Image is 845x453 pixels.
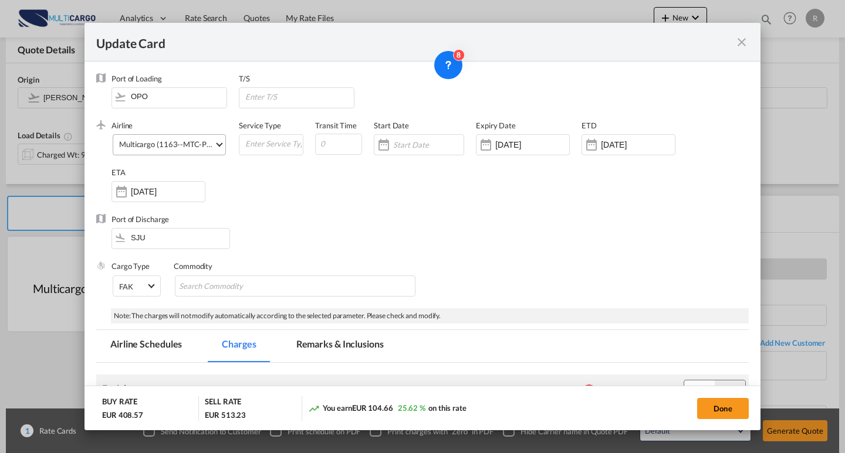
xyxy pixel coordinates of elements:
[102,410,143,420] div: EUR 408.57
[398,403,425,413] span: 25.62 %
[96,35,735,49] div: Update Card
[601,140,675,149] input: Select ETD
[697,398,749,419] button: Done
[111,261,150,271] label: Cargo Type
[715,380,745,397] div: 513.23
[239,74,250,83] label: T/S
[647,383,677,394] div: Sub Total
[179,277,286,296] input: Search Commodity
[205,410,246,420] div: EUR 513.23
[96,261,106,270] img: cargo.png
[131,187,205,196] input: Select ETA
[111,121,133,130] label: Airline
[308,403,467,415] div: You earn on this rate
[244,88,354,105] input: Enter T/S
[208,330,270,362] md-tab-item: Charges
[598,384,635,393] div: Delete Leg
[582,121,597,130] label: ETD
[96,330,410,362] md-pagination-wrapper: Use the left and right arrow keys to navigate between tabs
[374,121,409,130] label: Start Date
[102,382,132,395] div: Freight
[282,330,398,362] md-tab-item: Remarks & Inclusions
[111,74,162,83] label: Port of Loading
[102,396,137,410] div: BUY RATE
[583,383,595,394] md-icon: icon-delete
[308,403,320,414] md-icon: icon-trending-up
[735,35,749,49] md-icon: icon-close fg-AAA8AD m-0 pointer
[315,134,362,155] input: 0
[174,261,212,271] label: Commodity
[476,121,516,130] label: Expiry Date
[111,308,749,324] div: Note: The charges will not modify automatically according to the selected parameter. Please check...
[96,330,196,362] md-tab-item: Airline Schedules
[583,384,635,393] button: Delete Leg
[495,140,569,149] input: Expiry Date
[393,140,464,149] input: Start Date
[111,168,126,177] label: ETA
[244,135,303,152] input: Enter Service Type
[352,403,393,413] span: EUR 104.66
[205,396,241,410] div: SELL RATE
[119,282,133,291] div: FAK
[117,88,227,105] input: Enter Port of Loading
[84,23,760,431] md-dialog: Update CardPort of ...
[315,121,357,130] label: Transit Time
[113,275,161,297] md-select: Select Cargo type: FAK
[111,214,169,224] label: Port of Discharge
[119,139,222,149] div: Multicargo (1163--MTC-PT / -)
[175,275,415,297] md-chips-wrap: Chips container with autocompletion. Enter the text area, type text to search, and then use the u...
[239,121,281,130] label: Service Type
[117,229,229,246] input: Enter Port of Discharge
[113,134,226,155] md-select: Select Airline: Multicargo (1163--MTC-PT / -)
